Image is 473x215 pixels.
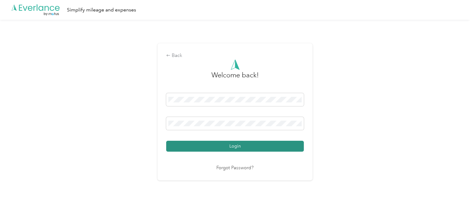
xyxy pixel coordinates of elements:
[211,70,259,87] h3: greeting
[438,180,473,215] iframe: Everlance-gr Chat Button Frame
[216,165,254,172] a: Forgot Password?
[166,52,304,59] div: Back
[67,6,136,14] div: Simplify mileage and expenses
[166,141,304,152] button: Login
